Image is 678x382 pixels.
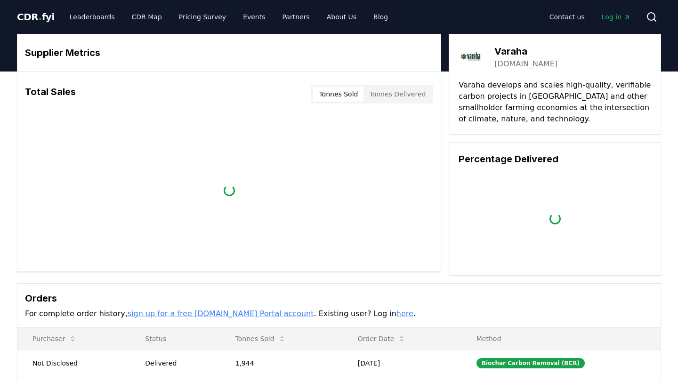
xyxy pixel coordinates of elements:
[223,184,235,196] div: loading
[494,44,557,58] h3: Varaha
[469,334,653,343] p: Method
[459,80,651,125] p: Varaha develops and scales high-quality, verifiable carbon projects in [GEOGRAPHIC_DATA] and othe...
[602,12,631,22] span: Log in
[128,309,314,318] a: sign up for a free [DOMAIN_NAME] Portal account
[145,358,212,368] div: Delivered
[25,291,653,305] h3: Orders
[171,8,234,25] a: Pricing Survey
[350,329,413,348] button: Order Date
[459,44,485,70] img: Varaha-logo
[39,11,42,23] span: .
[25,329,84,348] button: Purchaser
[275,8,317,25] a: Partners
[124,8,169,25] a: CDR Map
[542,8,638,25] nav: Main
[319,8,364,25] a: About Us
[313,87,363,102] button: Tonnes Sold
[17,350,130,376] td: Not Disclosed
[366,8,395,25] a: Blog
[25,85,76,103] h3: Total Sales
[363,87,431,102] button: Tonnes Delivered
[476,358,585,368] div: Biochar Carbon Removal (BCR)
[343,350,461,376] td: [DATE]
[62,8,122,25] a: Leaderboards
[549,213,561,225] div: loading
[594,8,638,25] a: Log in
[228,329,293,348] button: Tonnes Sold
[25,308,653,319] p: For complete order history, . Existing user? Log in .
[17,10,55,24] a: CDR.fyi
[17,11,55,23] span: CDR fyi
[235,8,273,25] a: Events
[220,350,343,376] td: 1,944
[542,8,592,25] a: Contact us
[459,152,651,166] h3: Percentage Delivered
[137,334,212,343] p: Status
[25,46,433,60] h3: Supplier Metrics
[62,8,395,25] nav: Main
[494,58,557,70] a: [DOMAIN_NAME]
[396,309,413,318] a: here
